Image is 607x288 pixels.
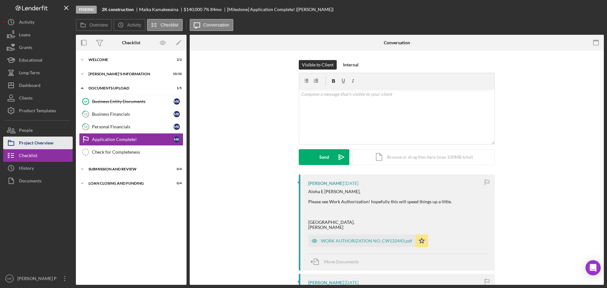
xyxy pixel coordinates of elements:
time: 2025-09-26 22:29 [345,181,359,186]
a: Application Complete!MK [79,133,183,146]
div: [PERSON_NAME] P [16,272,57,286]
button: Checklist [147,19,183,31]
div: Checklist [19,149,37,163]
button: Send [299,149,349,165]
div: DOCUMENTS UPLOAD [89,86,166,90]
button: WORK AUTHORIZATION NO. CW132443.pdf [308,235,428,247]
button: Documents [3,175,73,187]
div: [PERSON_NAME] [308,280,344,285]
div: Clients [19,92,33,106]
button: Loans [3,28,73,41]
button: History [3,162,73,175]
div: Pending [76,6,97,14]
div: Open Intercom Messenger [586,260,601,275]
div: M K [174,111,180,117]
div: 84 mo [210,7,222,12]
div: 1 / 5 [170,86,182,90]
div: LOAN CLOSING AND FUNDING [89,181,166,185]
div: Application Complete! [92,137,174,142]
div: Visible to Client [302,60,334,70]
div: [Milestone] Application Complete! ([PERSON_NAME]) [227,7,334,12]
div: Educational [19,54,42,68]
div: Grants [19,41,32,55]
span: Move Documents [324,259,359,264]
div: 2 / 2 [170,58,182,62]
div: Personal Financials [92,124,174,129]
button: Educational [3,54,73,66]
div: Internal [343,60,359,70]
button: Visible to Client [299,60,337,70]
div: Documents [19,175,41,189]
div: Aloha E [PERSON_NAME], Please see Work Authorization! hopefully this will speed things up a littl... [308,189,452,230]
button: Checklist [3,149,73,162]
label: Overview [89,22,108,28]
tspan: 11 [84,112,88,116]
div: 0 / 4 [170,167,182,171]
div: WELCOME [89,58,166,62]
div: SUBMISSION AND REVIEW [89,167,166,171]
button: Long-Term [3,66,73,79]
div: Business Entity Documents [92,99,174,104]
span: $140,000 [184,7,202,12]
div: WORK AUTHORIZATION NO. CW132443.pdf [321,238,412,243]
button: Internal [340,60,362,70]
div: Project Overview [19,137,53,151]
div: Maika Kamakeeaina [139,7,184,12]
div: People [19,124,33,138]
label: Checklist [161,22,179,28]
div: M K [174,136,180,143]
a: Check for Completeness [79,146,183,158]
div: 7 % [203,7,209,12]
button: MP[PERSON_NAME] P [3,272,73,285]
button: Project Overview [3,137,73,149]
button: Conversation [190,19,234,31]
button: Move Documents [308,254,365,270]
div: Long-Term [19,66,40,81]
button: People [3,124,73,137]
div: 10 / 10 [170,72,182,76]
div: Business Financials [92,112,174,117]
div: M K [174,98,180,105]
button: Product Templates [3,104,73,117]
div: [PERSON_NAME]'S INFORMATION [89,72,166,76]
tspan: 12 [84,125,88,129]
div: M K [174,124,180,130]
a: Business Entity DocumentsMK [79,95,183,108]
button: Activity [113,19,145,31]
div: Loans [19,28,30,43]
button: Dashboard [3,79,73,92]
a: 11Business FinancialsMK [79,108,183,120]
div: Dashboard [19,79,40,93]
time: 2025-09-26 20:26 [345,280,359,285]
div: Send [319,149,329,165]
a: 12Personal FinancialsMK [79,120,183,133]
button: Grants [3,41,73,54]
div: Check for Completeness [92,150,183,155]
text: MP [7,277,12,280]
button: Overview [76,19,112,31]
div: 0 / 4 [170,181,182,185]
div: [PERSON_NAME] [308,181,344,186]
div: Activity [19,16,34,30]
div: Checklist [122,40,140,45]
div: Product Templates [19,104,56,119]
button: Clients [3,92,73,104]
button: Activity [3,16,73,28]
b: 2K construction [102,7,134,12]
div: Conversation [384,40,410,45]
label: Conversation [203,22,230,28]
div: History [19,162,34,176]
